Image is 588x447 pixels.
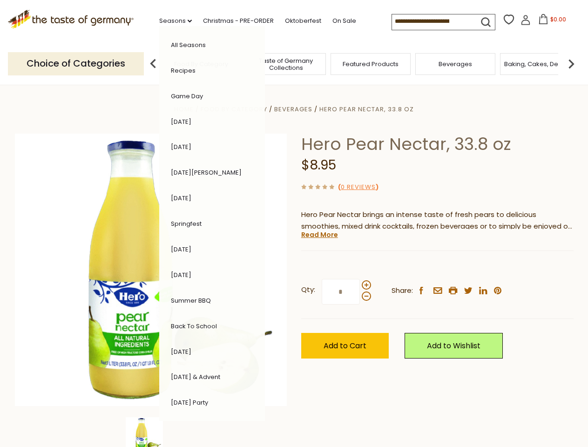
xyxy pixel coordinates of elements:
a: Baking, Cakes, Desserts [504,61,576,68]
h1: Hero Pear Nectar, 33.8 oz [301,134,574,155]
a: Game Day [171,92,203,101]
a: [DATE] [171,142,191,151]
a: Springfest [171,219,202,228]
a: Beverages [439,61,472,68]
a: Taste of Germany Collections [249,57,323,71]
a: Back to School [171,322,217,331]
a: Summer BBQ [171,296,211,305]
a: Add to Wishlist [405,333,503,359]
img: Hero Pear Nectar, 33.8 oz [15,134,287,406]
span: ( ) [338,183,378,191]
img: next arrow [562,54,581,73]
a: [DATE] [171,347,191,356]
a: [DATE] & Advent [171,372,220,381]
button: Add to Cart [301,333,389,359]
p: Hero Pear Nectar brings an intense taste of fresh pears to delicious smoothies, mixed drink cockt... [301,209,574,232]
a: 0 Reviews [341,183,376,192]
input: Qty: [322,279,360,305]
a: On Sale [332,16,356,26]
a: [DATE] [171,194,191,203]
span: $0.00 [550,15,566,23]
a: Recipes [171,66,196,75]
button: $0.00 [533,14,572,28]
a: [DATE] [171,117,191,126]
a: Hero Pear Nectar, 33.8 oz [319,105,414,114]
a: Read More [301,230,338,239]
a: [DATE][PERSON_NAME] [171,168,242,177]
img: previous arrow [144,54,162,73]
a: Oktoberfest [285,16,321,26]
span: Add to Cart [324,340,366,351]
strong: Qty: [301,284,315,296]
a: Seasons [159,16,192,26]
a: [DATE] Party [171,398,208,407]
span: Share: [392,285,413,297]
span: $8.95 [301,156,336,174]
a: Featured Products [343,61,399,68]
a: All Seasons [171,41,206,49]
a: [DATE] [171,245,191,254]
p: Choice of Categories [8,52,144,75]
a: Beverages [274,105,312,114]
a: [DATE] [171,271,191,279]
a: Christmas - PRE-ORDER [203,16,274,26]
